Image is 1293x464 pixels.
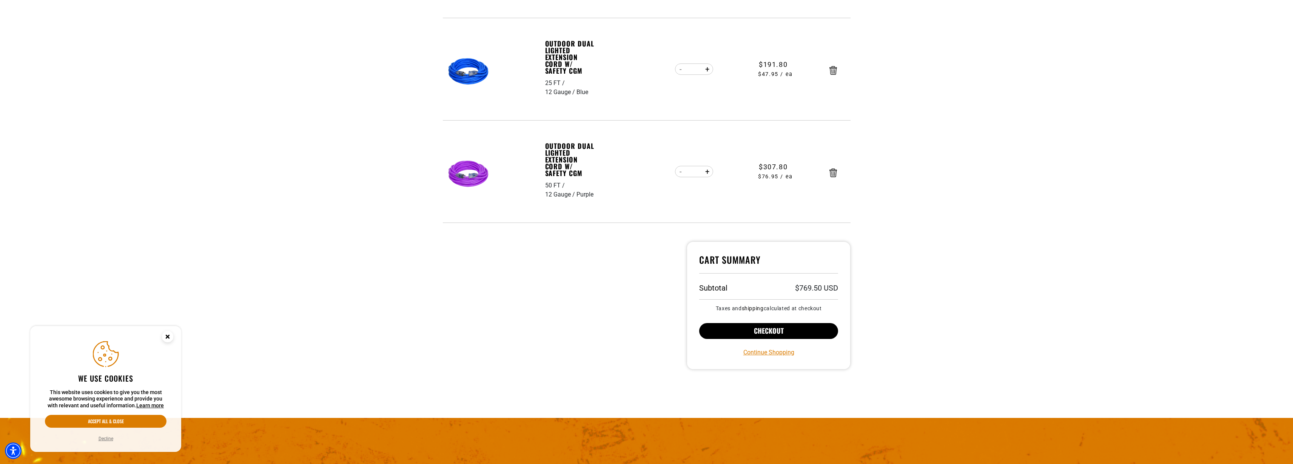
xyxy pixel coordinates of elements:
[154,326,181,350] button: Close this option
[576,88,588,97] div: Blue
[743,348,794,357] a: Continue Shopping
[699,284,727,292] h3: Subtotal
[576,190,593,199] div: Purple
[795,284,838,292] p: $769.50 USD
[30,326,181,452] aside: Cookie Consent
[545,79,566,88] div: 25 FT
[446,48,493,96] img: Blue
[735,70,816,79] span: $47.95 / ea
[829,170,837,175] a: Remove Outdoor Dual Lighted Extension Cord w/ Safety CGM - 50 FT / 12 Gauge / Purple
[829,68,837,73] a: Remove Outdoor Dual Lighted Extension Cord w/ Safety CGM - 25 FT / 12 Gauge / Blue
[545,181,566,190] div: 50 FT
[759,59,788,70] span: $191.80
[545,88,576,97] div: 12 Gauge
[136,402,164,408] a: This website uses cookies to give you the most awesome browsing experience and provide you with r...
[735,173,816,181] span: $76.95 / ea
[45,389,166,409] p: This website uses cookies to give you the most awesome browsing experience and provide you with r...
[96,435,116,442] button: Decline
[742,305,764,311] a: shipping
[759,162,788,172] span: $307.80
[5,442,22,459] div: Accessibility Menu
[699,306,838,311] small: Taxes and calculated at checkout
[687,63,701,76] input: Quantity for Outdoor Dual Lighted Extension Cord w/ Safety CGM
[45,373,166,383] h2: We use cookies
[446,151,493,198] img: Purple
[545,142,597,176] a: Outdoor Dual Lighted Extension Cord w/ Safety CGM
[687,165,701,178] input: Quantity for Outdoor Dual Lighted Extension Cord w/ Safety CGM
[699,254,838,274] h4: Cart Summary
[545,190,576,199] div: 12 Gauge
[45,415,166,428] button: Accept all & close
[545,40,597,74] a: Outdoor Dual Lighted Extension Cord w/ Safety CGM
[699,323,838,339] button: Checkout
